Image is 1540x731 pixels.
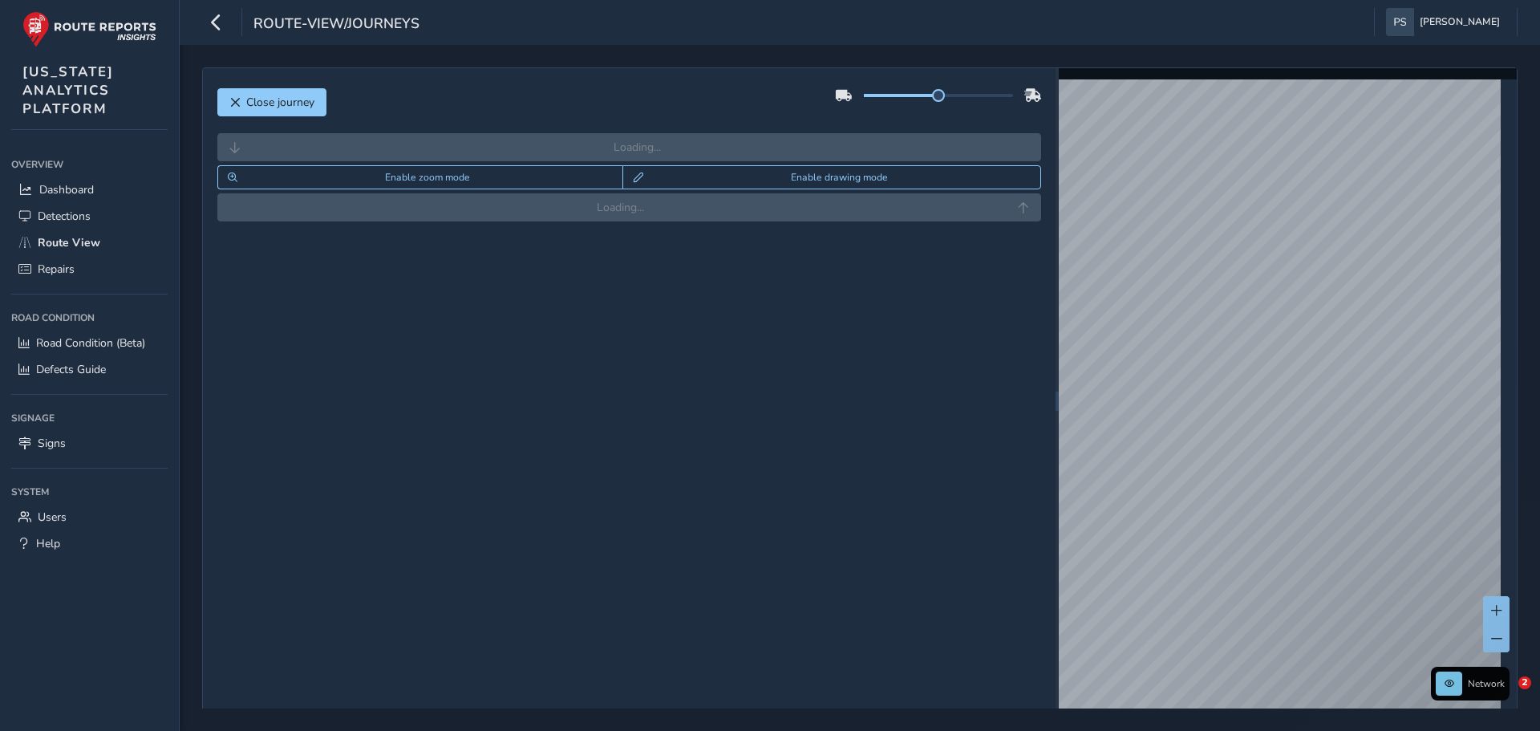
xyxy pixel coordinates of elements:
button: Zoom [217,165,623,189]
button: Draw [622,165,1041,189]
img: rr logo [22,11,156,47]
a: Repairs [11,256,168,282]
span: Dashboard [39,182,94,197]
div: Signage [11,406,168,430]
span: Users [38,510,67,525]
iframe: Intercom live chat [1485,676,1524,715]
span: Help [36,536,60,551]
a: Route View [11,229,168,256]
span: Enable zoom mode [243,171,613,184]
span: Enable drawing mode [649,171,1031,184]
span: Road Condition (Beta) [36,335,145,351]
a: Road Condition (Beta) [11,330,168,356]
span: Detections [38,209,91,224]
a: Help [11,530,168,557]
a: Dashboard [11,177,168,203]
button: Close journey [217,88,326,116]
span: Close journey [246,95,314,110]
span: [US_STATE] ANALYTICS PLATFORM [22,63,114,118]
div: Road Condition [11,306,168,330]
span: route-view/journeys [253,14,419,36]
a: Defects Guide [11,356,168,383]
span: [PERSON_NAME] [1420,8,1500,36]
div: Overview [11,152,168,177]
img: diamond-layout [1386,8,1414,36]
a: Signs [11,430,168,457]
span: Route View [38,235,100,250]
div: System [11,480,168,504]
span: Repairs [38,262,75,277]
button: [PERSON_NAME] [1386,8,1506,36]
a: Users [11,504,168,530]
a: Detections [11,203,168,229]
span: Network [1468,677,1505,690]
span: Signs [38,436,66,451]
span: 2 [1518,676,1531,689]
span: Defects Guide [36,362,106,377]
